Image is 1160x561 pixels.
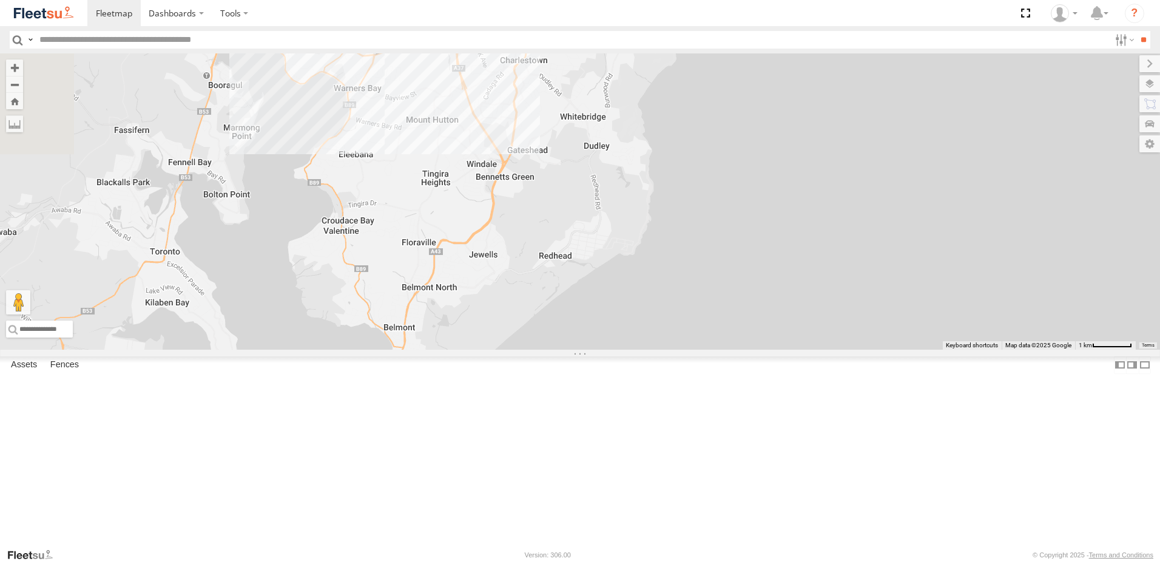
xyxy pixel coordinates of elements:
div: Oliver Lees [1047,4,1082,22]
label: Assets [5,356,43,373]
span: 1 km [1079,342,1092,348]
a: Terms and Conditions [1089,551,1153,559]
label: Hide Summary Table [1139,356,1151,374]
img: fleetsu-logo-horizontal.svg [12,5,75,21]
label: Dock Summary Table to the Left [1114,356,1126,374]
label: Search Filter Options [1110,31,1136,49]
button: Map Scale: 1 km per 62 pixels [1075,341,1136,350]
button: Zoom Home [6,93,23,109]
label: Fences [44,356,85,373]
button: Keyboard shortcuts [946,341,998,350]
button: Drag Pegman onto the map to open Street View [6,290,30,314]
div: Version: 306.00 [525,551,571,559]
a: Visit our Website [7,549,62,561]
label: Measure [6,115,23,132]
a: Terms (opens in new tab) [1142,343,1155,348]
button: Zoom in [6,59,23,76]
label: Search Query [25,31,35,49]
label: Dock Summary Table to the Right [1126,356,1138,374]
i: ? [1125,4,1144,23]
div: © Copyright 2025 - [1033,551,1153,559]
button: Zoom out [6,76,23,93]
span: Map data ©2025 Google [1005,342,1071,348]
label: Map Settings [1139,135,1160,152]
